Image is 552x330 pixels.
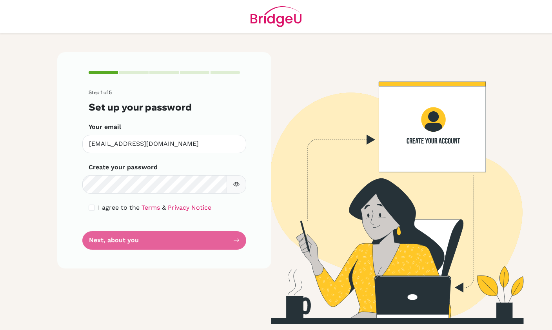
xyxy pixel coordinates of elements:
span: Step 1 of 5 [89,89,112,95]
label: Create your password [89,163,158,172]
h3: Set up your password [89,102,240,113]
label: Your email [89,122,121,132]
a: Privacy Notice [168,204,211,211]
span: I agree to the [98,204,140,211]
span: & [162,204,166,211]
input: Insert your email* [82,135,246,153]
a: Terms [142,204,160,211]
